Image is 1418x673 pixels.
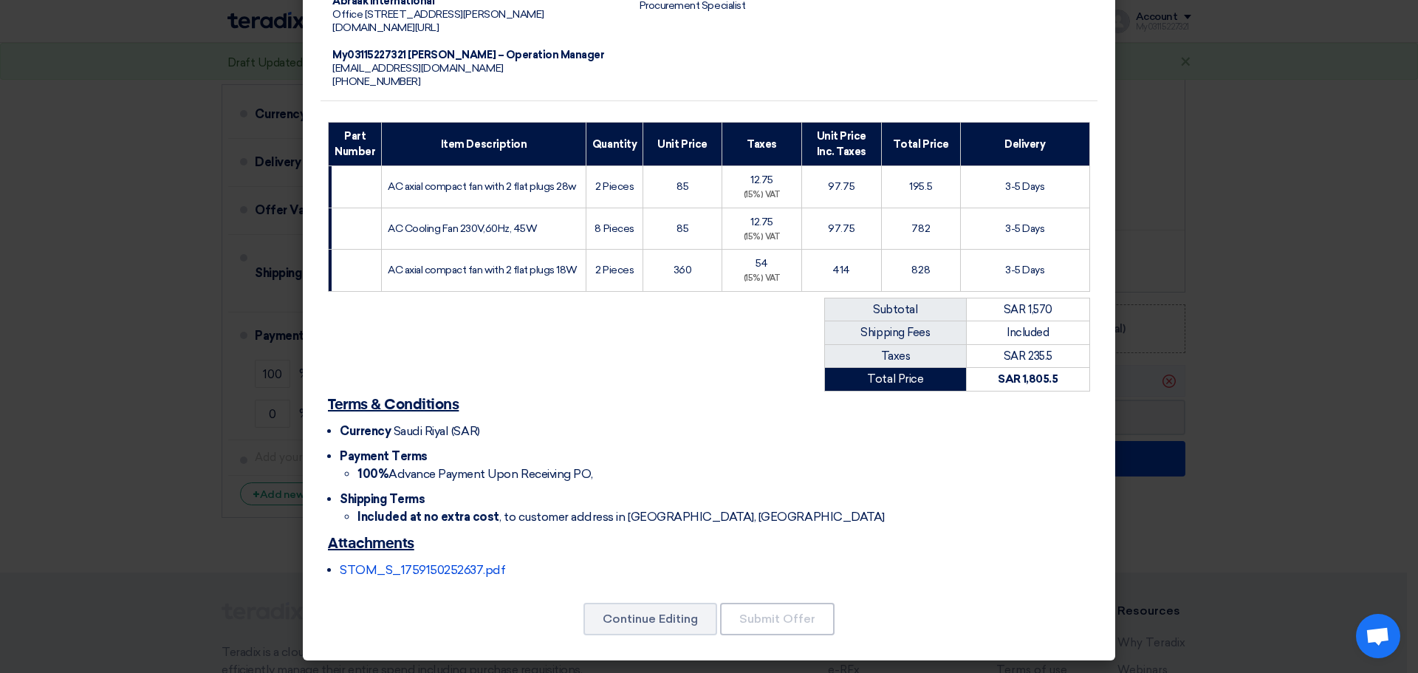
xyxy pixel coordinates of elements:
[911,222,930,235] span: 782
[332,62,504,75] span: [EMAIL_ADDRESS][DOMAIN_NAME]
[388,222,537,235] span: AC Cooling Fan 230V,60Hz, 45W
[586,123,643,166] th: Quantity
[1356,614,1400,658] div: Open chat
[825,321,967,345] td: Shipping Fees
[966,298,1089,321] td: SAR 1,570
[357,467,388,481] strong: 100%
[756,257,768,270] span: 54
[1007,326,1049,339] span: Included
[674,264,692,276] span: 360
[825,344,967,368] td: Taxes
[595,264,634,276] span: 2 Pieces
[583,603,717,635] button: Continue Editing
[357,467,593,481] span: Advance Payment Upon Receiving PO,
[1005,264,1044,276] span: 3-5 Days
[1004,349,1052,363] span: SAR 235.5
[340,563,505,577] a: STOM_S_1759150252637.pdf
[1005,222,1044,235] span: 3-5 Days
[801,123,881,166] th: Unit Price Inc. Taxes
[828,222,854,235] span: 97.75
[388,180,576,193] span: AC axial compact fan with 2 flat plugs 28w
[332,8,544,21] span: Office [STREET_ADDRESS][PERSON_NAME]
[828,180,854,193] span: 97.75
[909,180,932,193] span: 195.5
[722,123,801,166] th: Taxes
[394,424,480,438] span: Saudi Riyal (SAR)
[728,231,795,244] div: (15%) VAT
[328,536,414,551] u: Attachments
[357,508,1090,526] li: , to customer address in [GEOGRAPHIC_DATA], [GEOGRAPHIC_DATA]
[825,368,967,392] td: Total Price
[677,180,688,193] span: 85
[332,49,616,62] div: My03115227321 [PERSON_NAME] – Operation Manager
[832,264,850,276] span: 414
[720,603,835,635] button: Submit Offer
[595,222,634,235] span: 8 Pieces
[329,123,382,166] th: Part Number
[1005,180,1044,193] span: 3-5 Days
[998,372,1058,386] strong: SAR 1,805.5
[340,449,428,463] span: Payment Terms
[340,424,391,438] span: Currency
[881,123,960,166] th: Total Price
[750,216,773,228] span: 12.75
[340,492,425,506] span: Shipping Terms
[357,510,499,524] strong: Included at no extra cost
[677,222,688,235] span: 85
[332,21,439,34] span: [DOMAIN_NAME][URL]
[388,264,578,276] span: AC axial compact fan with 2 flat plugs 18W
[750,174,773,186] span: 12.75
[728,273,795,285] div: (15%) VAT
[825,298,967,321] td: Subtotal
[911,264,930,276] span: 828
[728,189,795,202] div: (15%) VAT
[960,123,1089,166] th: Delivery
[643,123,722,166] th: Unit Price
[382,123,586,166] th: Item Description
[328,397,459,412] u: Terms & Conditions
[595,180,634,193] span: 2 Pieces
[332,75,420,88] span: [PHONE_NUMBER]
